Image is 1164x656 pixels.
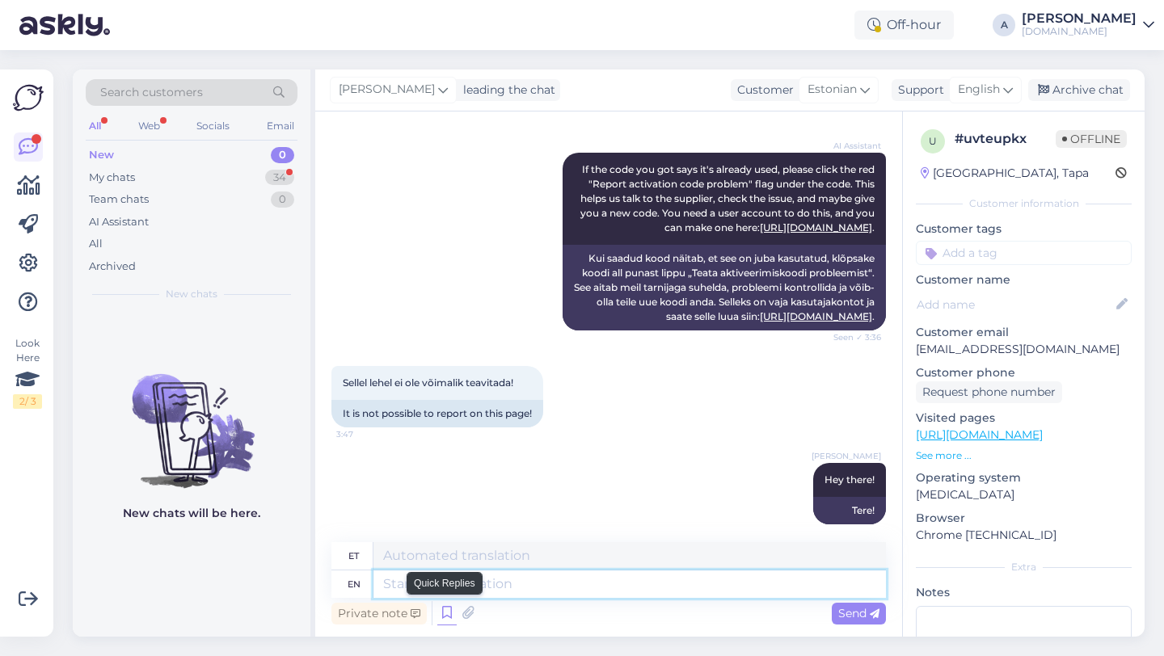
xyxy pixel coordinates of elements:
[339,81,435,99] span: [PERSON_NAME]
[73,345,310,490] img: No chats
[1056,130,1127,148] span: Offline
[808,81,857,99] span: Estonian
[813,497,886,524] div: Tere!
[348,542,359,570] div: et
[916,241,1132,265] input: Add a tag
[1028,79,1130,101] div: Archive chat
[331,603,427,624] div: Private note
[824,473,875,486] span: Hey there!
[13,336,42,409] div: Look Here
[760,310,872,322] a: [URL][DOMAIN_NAME]
[86,116,104,137] div: All
[89,170,135,186] div: My chats
[812,450,881,462] span: [PERSON_NAME]
[89,214,149,230] div: AI Assistant
[135,116,163,137] div: Web
[921,165,1089,182] div: [GEOGRAPHIC_DATA], Tapa
[838,606,879,620] span: Send
[916,271,1132,288] p: Customer name
[916,381,1062,403] div: Request phone number
[193,116,233,137] div: Socials
[731,82,794,99] div: Customer
[264,116,297,137] div: Email
[820,525,881,537] span: 4:19
[89,147,114,163] div: New
[265,170,294,186] div: 34
[123,505,260,522] p: New chats will be here.
[1022,12,1137,25] div: [PERSON_NAME]
[916,469,1132,486] p: Operating system
[993,14,1015,36] div: A
[457,82,555,99] div: leading the chat
[929,135,937,147] span: u
[916,324,1132,341] p: Customer email
[1022,12,1154,38] a: [PERSON_NAME][DOMAIN_NAME]
[343,376,513,389] span: Sellel lehel ei ole võimalik teavitada!
[336,428,397,440] span: 3:47
[414,576,475,591] small: Quick Replies
[760,221,872,233] a: [URL][DOMAIN_NAME]
[854,11,954,40] div: Off-hour
[271,191,294,208] div: 0
[955,129,1056,149] div: # uvteupkx
[13,394,42,409] div: 2 / 3
[331,400,543,427] div: It is not possible to report on this page!
[89,191,149,208] div: Team chats
[820,331,881,343] span: Seen ✓ 3:36
[916,410,1132,427] p: Visited pages
[916,486,1132,503] p: [MEDICAL_DATA]
[166,287,217,301] span: New chats
[916,510,1132,527] p: Browser
[958,81,1000,99] span: English
[89,236,103,252] div: All
[916,364,1132,381] p: Customer phone
[916,196,1132,211] div: Customer information
[917,296,1113,313] input: Add name
[916,341,1132,358] p: [EMAIL_ADDRESS][DOMAIN_NAME]
[916,427,1043,442] a: [URL][DOMAIN_NAME]
[1022,25,1137,38] div: [DOMAIN_NAME]
[563,245,886,330] div: Kui saadud kood näitab, et see on juba kasutatud, klõpsake koodi all punast lippu „Teata aktiveer...
[916,221,1132,238] p: Customer tags
[916,584,1132,601] p: Notes
[89,259,136,275] div: Archived
[580,163,877,233] span: If the code you got says it's already used, please click the red "Report activation code problem"...
[916,527,1132,544] p: Chrome [TECHNICAL_ID]
[820,140,881,152] span: AI Assistant
[100,84,203,101] span: Search customers
[916,448,1132,463] p: See more ...
[348,570,361,598] div: en
[13,82,44,113] img: Askly Logo
[916,560,1132,574] div: Extra
[271,147,294,163] div: 0
[892,82,944,99] div: Support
